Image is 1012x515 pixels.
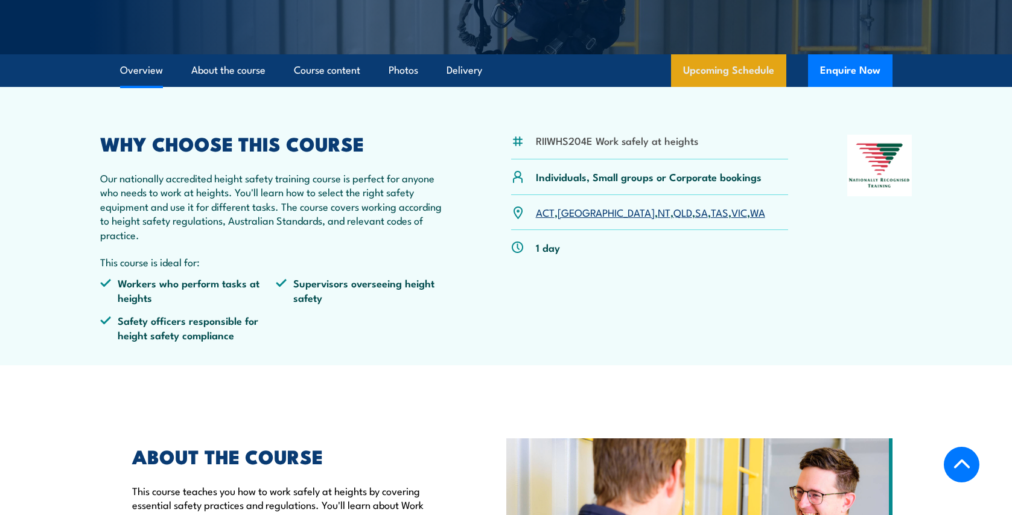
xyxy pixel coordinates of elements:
li: Workers who perform tasks at heights [100,276,276,304]
button: Enquire Now [808,54,893,87]
li: Supervisors overseeing height safety [276,276,452,304]
p: This course is ideal for: [100,255,453,269]
a: Delivery [447,54,482,86]
a: Course content [294,54,360,86]
h2: WHY CHOOSE THIS COURSE [100,135,453,152]
a: Upcoming Schedule [671,54,786,87]
a: [GEOGRAPHIC_DATA] [558,205,655,219]
h2: ABOUT THE COURSE [132,447,451,464]
a: WA [750,205,765,219]
p: Individuals, Small groups or Corporate bookings [536,170,762,184]
p: , , , , , , , [536,205,765,219]
a: About the course [191,54,266,86]
a: VIC [731,205,747,219]
a: Overview [120,54,163,86]
a: ACT [536,205,555,219]
li: Safety officers responsible for height safety compliance [100,313,276,342]
a: NT [658,205,670,219]
a: TAS [711,205,728,219]
p: 1 day [536,240,560,254]
img: Nationally Recognised Training logo. [847,135,912,196]
p: Our nationally accredited height safety training course is perfect for anyone who needs to work a... [100,171,453,242]
a: QLD [673,205,692,219]
a: SA [695,205,708,219]
a: Photos [389,54,418,86]
li: RIIWHS204E Work safely at heights [536,133,698,147]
